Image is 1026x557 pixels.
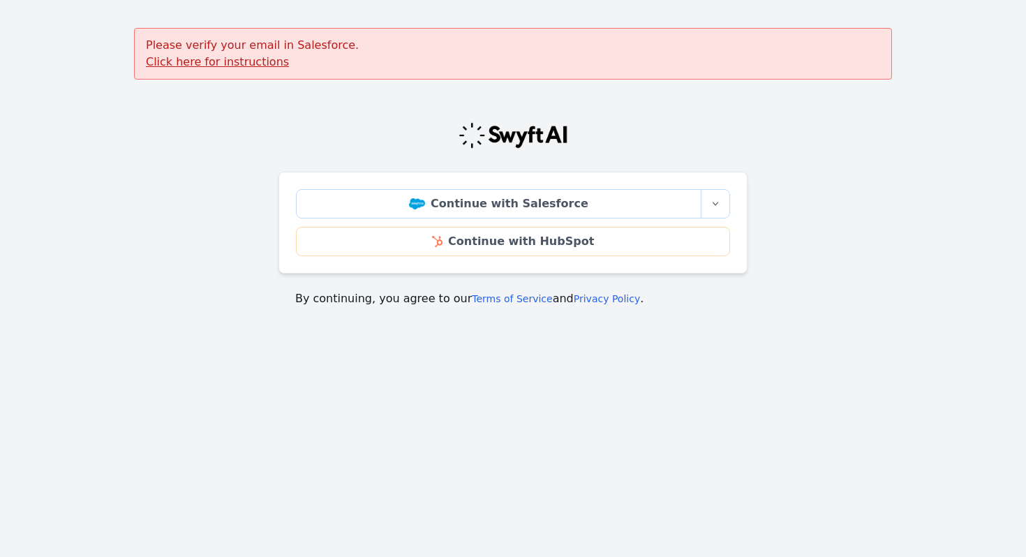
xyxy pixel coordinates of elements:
[134,28,892,80] div: Please verify your email in Salesforce.
[295,290,731,307] p: By continuing, you agree to our and .
[296,189,701,218] a: Continue with Salesforce
[458,121,568,149] img: Swyft Logo
[146,55,289,68] a: Click here for instructions
[574,293,640,304] a: Privacy Policy
[409,198,425,209] img: Salesforce
[472,293,552,304] a: Terms of Service
[296,227,730,256] a: Continue with HubSpot
[432,236,443,247] img: HubSpot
